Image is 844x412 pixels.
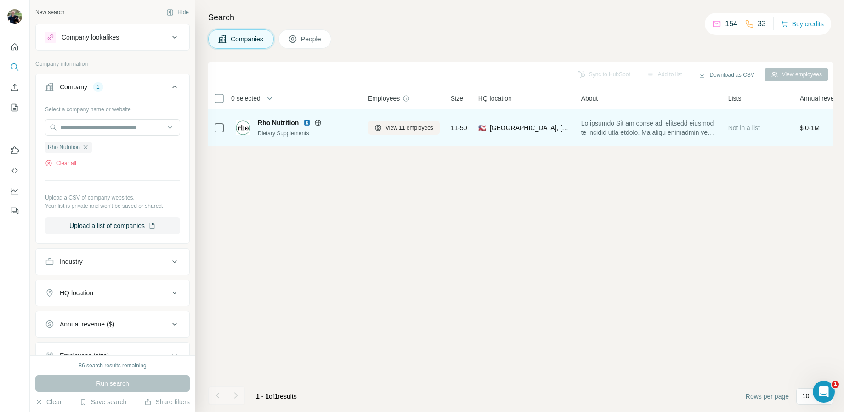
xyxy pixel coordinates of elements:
span: 11-50 [451,123,467,132]
span: Rows per page [746,392,789,401]
iframe: Intercom live chat [813,381,835,403]
div: Select a company name or website [45,102,180,114]
button: Company lookalikes [36,26,189,48]
span: $ 0-1M [800,124,820,132]
span: 0 selected [231,94,261,103]
div: 1 [93,83,103,91]
span: Lists [728,94,742,103]
button: Use Surfe on LinkedIn [7,142,22,159]
button: Save search [79,397,126,406]
span: Rho Nutrition [258,118,299,127]
span: Size [451,94,463,103]
button: Dashboard [7,183,22,199]
div: Industry [60,257,83,266]
span: HQ location [478,94,512,103]
img: Avatar [7,9,22,24]
div: Annual revenue ($) [60,320,114,329]
h4: Search [208,11,833,24]
span: 1 - 1 [256,393,269,400]
button: My lists [7,99,22,116]
button: Company1 [36,76,189,102]
button: Quick start [7,39,22,55]
p: 33 [758,18,766,29]
span: 🇺🇸 [478,123,486,132]
button: Buy credits [781,17,824,30]
span: Employees [368,94,400,103]
p: 154 [725,18,737,29]
button: Enrich CSV [7,79,22,96]
div: Dietary Supplements [258,129,357,137]
span: of [269,393,274,400]
button: Share filters [144,397,190,406]
div: Company [60,82,87,92]
span: Rho Nutrition [48,143,80,151]
button: Industry [36,251,189,273]
p: Upload a CSV of company websites. [45,194,180,202]
button: Clear all [45,159,76,167]
p: Your list is private and won't be saved or shared. [45,202,180,210]
button: Employees (size) [36,344,189,366]
span: People [301,34,322,44]
span: 1 [274,393,278,400]
div: 86 search results remaining [79,361,146,370]
button: Hide [160,6,195,19]
span: About [581,94,598,103]
button: Download as CSV [692,68,760,82]
p: 10 [802,391,810,401]
button: Feedback [7,203,22,219]
span: View 11 employees [385,124,433,132]
button: View 11 employees [368,121,440,135]
span: Lo ipsumdo Sit am conse adi elitsedd eiusmod te incidid utla etdolo. Ma aliqu enimadmin ve quisno... [581,119,717,137]
button: Clear [35,397,62,406]
div: HQ location [60,288,93,298]
img: Logo of Rho Nutrition [236,120,250,135]
span: results [256,393,297,400]
button: Use Surfe API [7,162,22,179]
button: Upload a list of companies [45,217,180,234]
p: Company information [35,60,190,68]
span: Companies [231,34,264,44]
button: Annual revenue ($) [36,313,189,335]
div: Company lookalikes [62,33,119,42]
span: Not in a list [728,124,760,132]
div: New search [35,8,64,17]
span: [GEOGRAPHIC_DATA], [US_STATE] [490,123,570,132]
button: Search [7,59,22,75]
button: HQ location [36,282,189,304]
span: 1 [832,381,839,388]
div: Employees (size) [60,351,109,360]
img: LinkedIn logo [303,119,311,126]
